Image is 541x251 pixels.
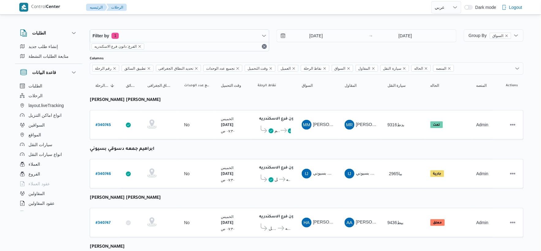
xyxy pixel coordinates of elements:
span: [PERSON_NAME] [PERSON_NAME] [356,220,428,225]
button: Remove وقت التحميل from selection in this group [269,67,273,70]
a: #340745 [96,121,111,129]
button: السواقين [17,120,80,130]
button: المقاولين [17,189,80,198]
small: الخميس [221,215,233,219]
div: Hazm Ahmad Alsharaoi Mosa [302,218,312,227]
span: العميل [281,65,291,72]
button: الفروع [17,169,80,179]
b: ابراهيم جمعه دسوقي بسيوني [90,147,154,152]
button: remove selected entity [505,34,509,38]
span: 1 active filters [112,33,119,39]
label: Columns [90,56,104,61]
button: اجهزة التليفون [17,208,80,218]
button: Group Byالسواقremove selected entity [464,29,524,42]
h3: قاعدة البيانات [32,69,56,76]
input: Press the down key to open a popover containing a calendar. [375,30,436,42]
span: الحاله [414,65,423,72]
span: سيارة النقل [380,65,409,72]
span: العملاء [28,161,40,168]
span: تطبيق السائق [124,65,146,72]
button: عقود العملاء [17,179,80,189]
span: عقود العملاء [28,180,50,187]
span: وقت التحميل [221,83,241,88]
span: 2965ببا [389,171,402,176]
span: انواع سيارات النقل [28,151,62,158]
button: قاعدة البيانات [20,69,78,76]
button: تطبيق السائق [123,81,139,90]
span: رقم الرحلة [95,65,112,72]
b: دانون فرع الاسكندريه [259,166,299,170]
span: تجميع عدد الوحدات [184,83,210,88]
span: IJ [348,169,351,179]
b: [PERSON_NAME] [90,245,125,249]
small: ٠٧:٣٠ ص [221,129,235,133]
button: Remove العميل from selection in this group [292,67,296,70]
img: X8yXhbKr1z7QwAAAABJRU5ErkJggg== [19,3,28,12]
small: ٠٧:٣٠ ص [221,178,235,182]
button: Remove المنصه from selection in this group [448,67,451,70]
button: Remove رقم الرحلة from selection in this group [113,67,116,70]
h3: الطلبات [32,29,46,37]
span: سيارة النقل [383,65,401,72]
b: جارية [433,172,441,176]
span: رقم الرحلة; Sorted in descending order [95,83,109,88]
b: دانون فرع الاسكندريه [259,117,299,121]
div: Ibrahem Jmuaah Dsaoqai Bsaioni [302,169,312,179]
span: قسم أول الرمل [269,225,277,232]
span: الرحلات [28,92,43,99]
button: سيارة النقل [385,81,422,90]
span: إنشاء طلب جديد [28,43,58,50]
span: انواع اماكن التنزيل [28,112,62,119]
span: الفرع: دانون فرع الاسكندريه [94,44,137,49]
span: السواق [490,33,511,39]
span: المقاول [356,65,378,72]
span: [PERSON_NAME] [PERSON_NAME] [313,122,385,127]
button: Open list of options [515,66,520,71]
button: Remove تحديد النطاق الجغرافى from selection in this group [195,67,198,70]
button: رقم الرحلةSorted in descending order [93,81,117,90]
button: Remove الحاله from selection in this group [424,67,428,70]
div: No [184,171,190,176]
span: Actions [506,83,518,88]
button: Remove المقاول from selection in this group [372,67,375,70]
span: [PERSON_NAME] [PERSON_NAME] [313,220,385,225]
span: Logout [509,4,522,11]
button: وقت التحميل [218,81,249,90]
div: Muhammad Radha Ibrahem Said Ahmad Ali [345,120,354,130]
b: # 340745 [96,123,111,127]
span: Admin [476,122,489,127]
span: المنصه [436,65,446,72]
input: Press the down key to open a popover containing a calendar. [277,30,346,42]
div: Abadalhakiam Aodh Aamar Muhammad Alfaqai [345,218,354,227]
div: الطلبات [15,42,82,64]
span: تحديد النطاق الجغرافى [156,65,201,72]
button: تحديد النطاق الجغرافى [145,81,176,90]
span: الحاله [430,83,439,88]
button: Remove [261,43,268,50]
span: السواق [493,33,504,39]
span: متابعة الطلبات النشطة [28,53,69,60]
span: بيط9436 [388,220,403,225]
small: ٠٧:٣٠ ص [221,227,235,231]
span: Admin [476,220,489,225]
span: قسم أول الرمل [274,176,278,183]
b: [PERSON_NAME] [PERSON_NAME] [90,196,161,201]
span: وقت التحميل [245,65,275,72]
span: تحديد النطاق الجغرافى [159,65,194,72]
span: IJ [305,169,308,179]
span: سيارات النقل [28,141,52,148]
div: Ibrahem Jmuaah Dsaoqai Bsaioni [345,169,354,179]
span: معلق [430,219,445,226]
b: [DATE] [221,123,233,127]
button: Actions [508,218,518,227]
span: تمت [430,121,443,128]
span: نقاط الرحلة [258,83,276,88]
span: الفرع: دانون فرع الاسكندريه [92,43,144,50]
span: MM [303,120,310,130]
button: متابعة الطلبات النشطة [17,51,80,61]
span: الحاله [411,65,431,72]
button: الرئيسيه [86,4,108,11]
span: MR [346,120,353,130]
span: جارية [430,170,444,177]
span: تطبيق السائق [122,65,153,72]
